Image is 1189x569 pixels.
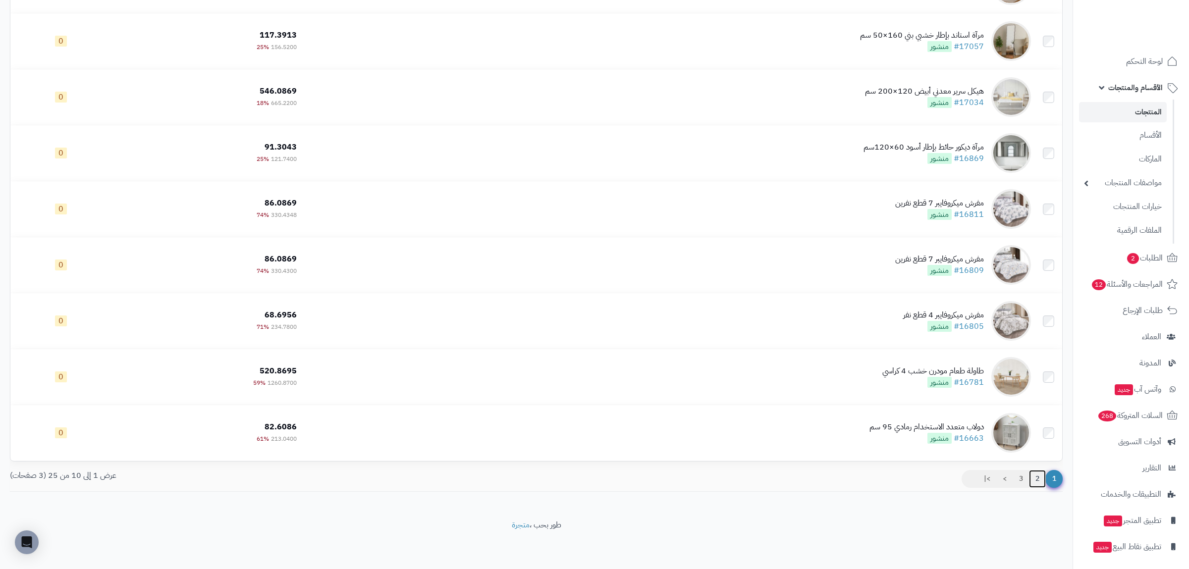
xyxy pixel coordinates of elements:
a: > [996,470,1013,488]
div: مفرش ميكروفايبر 4 قطع نفر [903,310,984,321]
span: المراجعات والأسئلة [1091,277,1163,291]
a: الأقسام [1079,125,1167,146]
img: مفرش ميكروفايبر 7 قطع نفرين [991,245,1031,285]
div: عرض 1 إلى 10 من 25 (3 صفحات) [2,470,537,481]
a: المراجعات والأسئلة12 [1079,272,1183,296]
span: وآتس آب [1114,382,1161,396]
span: السلات المتروكة [1097,409,1163,422]
a: العملاء [1079,325,1183,349]
img: مفرش ميكروفايبر 4 قطع نفر [991,301,1031,341]
span: منشور [927,377,952,388]
div: مرآة استاند بإطار خشبي بني 160×50 سم [860,30,984,41]
span: 91.3043 [265,141,297,153]
a: الملفات الرقمية [1079,220,1167,241]
span: 0 [55,92,67,103]
span: منشور [927,41,952,52]
img: دولاب متعدد الاستخدام رمادي 95 سم [991,413,1031,453]
span: المدونة [1139,356,1161,370]
span: جديد [1104,516,1122,526]
a: #16663 [954,432,984,444]
span: 68.6956 [265,309,297,321]
span: 546.0869 [260,85,297,97]
span: منشور [927,433,952,444]
div: هيكل سرير معدني أبيض 120×200 سم [865,86,984,97]
span: 0 [55,259,67,270]
span: التطبيقات والخدمات [1101,487,1161,501]
span: 0 [55,148,67,158]
span: 1 [1045,470,1063,488]
span: تطبيق نقاط البيع [1092,540,1161,554]
a: التقارير [1079,456,1183,480]
a: #17034 [954,97,984,108]
span: 0 [55,315,67,326]
span: 117.3913 [260,29,297,41]
span: 86.0869 [265,253,297,265]
span: الطلبات [1126,251,1163,265]
a: تطبيق المتجرجديد [1079,509,1183,532]
span: 2 [1127,253,1139,264]
span: 74% [257,210,269,219]
div: طاولة طعام مودرن خشب 4 كراسي [882,365,984,377]
a: لوحة التحكم [1079,50,1183,73]
span: منشور [927,153,952,164]
span: 12 [1092,279,1106,290]
span: التقارير [1142,461,1161,475]
a: >| [977,470,997,488]
a: الطلبات2 [1079,246,1183,270]
span: 18% [257,99,269,107]
span: العملاء [1142,330,1161,344]
span: منشور [927,97,952,108]
a: مواصفات المنتجات [1079,172,1167,194]
img: logo-2.png [1122,27,1180,48]
span: جديد [1093,542,1112,553]
span: طلبات الإرجاع [1123,304,1163,317]
img: طاولة طعام مودرن خشب 4 كراسي [991,357,1031,397]
span: 59% [253,378,266,387]
a: تطبيق نقاط البيعجديد [1079,535,1183,559]
div: مرآة ديكور حائط بإطار أسود 60×120سم [864,142,984,153]
span: 71% [257,322,269,331]
span: جديد [1115,384,1133,395]
div: مفرش ميكروفايبر 7 قطع نفرين [895,198,984,209]
a: المدونة [1079,351,1183,375]
span: 330.4348 [271,210,297,219]
span: 121.7400 [271,155,297,163]
span: 330.4300 [271,266,297,275]
a: التطبيقات والخدمات [1079,482,1183,506]
img: مرآة ديكور حائط بإطار أسود 60×120سم [991,133,1031,173]
a: #16869 [954,153,984,164]
span: منشور [927,265,952,276]
a: السلات المتروكة268 [1079,404,1183,427]
a: طلبات الإرجاع [1079,299,1183,322]
span: 0 [55,371,67,382]
a: #17057 [954,41,984,52]
span: أدوات التسويق [1118,435,1161,449]
span: 234.7800 [271,322,297,331]
a: خيارات المنتجات [1079,196,1167,217]
span: 74% [257,266,269,275]
img: هيكل سرير معدني أبيض 120×200 سم [991,77,1031,117]
div: دولاب متعدد الاستخدام رمادي 95 سم [869,421,984,433]
a: متجرة [512,519,530,531]
span: 0 [55,427,67,438]
a: أدوات التسويق [1079,430,1183,454]
a: #16781 [954,376,984,388]
span: 0 [55,36,67,47]
span: 213.0400 [271,434,297,443]
img: مرآة استاند بإطار خشبي بني 160×50 سم [991,21,1031,61]
a: #16809 [954,264,984,276]
span: تطبيق المتجر [1103,514,1161,527]
span: 82.6086 [265,421,297,433]
span: الأقسام والمنتجات [1108,81,1163,95]
span: منشور [927,209,952,220]
a: وآتس آبجديد [1079,377,1183,401]
a: #16805 [954,320,984,332]
span: منشور [927,321,952,332]
span: 665.2200 [271,99,297,107]
span: 25% [257,155,269,163]
span: 156.5200 [271,43,297,52]
a: 3 [1013,470,1029,488]
span: 1260.8700 [268,378,297,387]
span: 61% [257,434,269,443]
span: 0 [55,204,67,214]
